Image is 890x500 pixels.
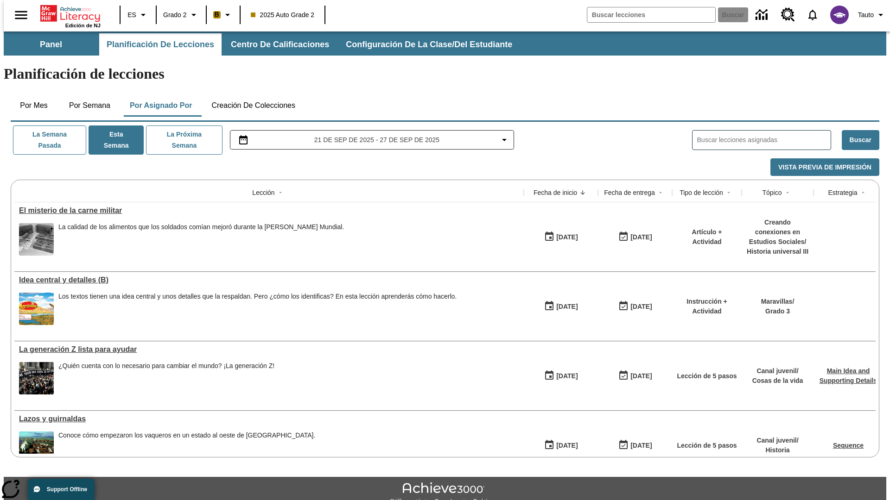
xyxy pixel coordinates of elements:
button: Sort [782,187,793,198]
button: 09/21/25: Último día en que podrá accederse la lección [615,367,655,385]
img: Fotografía en blanco y negro que muestra cajas de raciones de comida militares con la etiqueta U.... [19,223,54,256]
div: Tópico [762,188,782,197]
div: [DATE] [630,370,652,382]
img: Un grupo de manifestantes protestan frente al Museo Americano de Historia Natural en la ciudad de... [19,362,54,394]
input: Buscar lecciones asignadas [697,133,831,147]
button: 09/21/25: Primer día en que estuvo disponible la lección [541,367,581,385]
img: avatar image [830,6,849,24]
img: paniolos hawaianos (vaqueros) arreando ganado [19,431,54,464]
button: La semana pasada [13,125,86,155]
span: 2025 Auto Grade 2 [251,10,315,20]
div: Fecha de entrega [604,188,655,197]
div: ¿Quién cuenta con lo necesario para cambiar el mundo? ¡La generación Z! [58,362,274,370]
button: Escoja un nuevo avatar [825,3,854,27]
span: 21 de sep de 2025 - 27 de sep de 2025 [314,135,439,145]
button: Planificación de lecciones [99,33,222,56]
button: Sort [275,187,286,198]
button: Centro de calificaciones [223,33,337,56]
svg: Collapse Date Range Filter [499,134,510,145]
button: Perfil/Configuración [854,6,890,23]
button: Sort [655,187,666,198]
div: Subbarra de navegación [4,33,521,56]
button: Support Offline [28,479,95,500]
a: Portada [40,4,101,23]
button: La próxima semana [146,125,222,155]
a: Idea central y detalles (B), Lecciones [19,276,519,284]
button: Configuración de la clase/del estudiante [338,33,520,56]
div: Tipo de lección [680,188,723,197]
p: Grado 3 [761,306,795,316]
button: Abrir el menú lateral [7,1,35,29]
p: Canal juvenil / [756,436,798,445]
div: Conoce cómo empezaron los vaqueros en un estado al oeste de Estados Unidos. [58,431,315,464]
div: Conoce cómo empezaron los vaqueros en un estado al oeste de [GEOGRAPHIC_DATA]. [58,431,315,439]
span: Centro de calificaciones [231,39,329,50]
div: [DATE] [556,301,578,312]
a: Sequence [833,442,864,449]
div: [DATE] [630,440,652,451]
a: Centro de recursos, Se abrirá en una pestaña nueva. [776,2,801,27]
span: ES [127,10,136,20]
button: Sort [723,187,734,198]
p: Artículo + Actividad [677,227,737,247]
a: Lazos y guirnaldas, Lecciones [19,415,519,423]
span: Edición de NJ [65,23,101,28]
div: Idea central y detalles (B) [19,276,519,284]
p: Canal juvenil / [752,366,803,376]
a: El misterio de la carne militar , Lecciones [19,206,519,215]
button: 09/21/25: Primer día en que estuvo disponible la lección [541,228,581,246]
div: Fecha de inicio [534,188,577,197]
button: Buscar [842,130,879,150]
button: 09/21/25: Último día en que podrá accederse la lección [615,298,655,315]
button: 09/21/25: Primer día en que estuvo disponible la lección [541,298,581,315]
button: 09/21/25: Último día en que podrá accederse la lección [615,228,655,246]
div: Los textos tienen una idea central y unos detalles que la respaldan. Pero ¿cómo los identificas? ... [58,293,457,325]
span: Planificación de lecciones [107,39,214,50]
button: Sort [577,187,588,198]
div: Estrategia [828,188,857,197]
button: 09/21/25: Último día en que podrá accederse la lección [615,437,655,454]
div: Portada [40,3,101,28]
span: Tauto [858,10,874,20]
input: Buscar campo [587,7,715,22]
p: Lección de 5 pasos [677,371,737,381]
div: Lazos y guirnaldas [19,415,519,423]
p: La calidad de los alimentos que los soldados comían mejoró durante la [PERSON_NAME] Mundial. [58,223,344,231]
button: Seleccione el intervalo de fechas opción del menú [234,134,510,145]
p: Cosas de la vida [752,376,803,386]
span: La calidad de los alimentos que los soldados comían mejoró durante la Segunda Guerra Mundial. [58,223,344,256]
button: Por semana [62,94,118,117]
div: [DATE] [630,231,652,243]
div: [DATE] [630,301,652,312]
a: La generación Z lista para ayudar , Lecciones [19,345,519,354]
button: Boost El color de la clase es anaranjado claro. Cambiar el color de la clase. [210,6,237,23]
button: Vista previa de impresión [770,158,879,176]
button: Creación de colecciones [204,94,303,117]
button: 09/21/25: Primer día en que estuvo disponible la lección [541,437,581,454]
span: Support Offline [47,486,87,493]
p: Creando conexiones en Estudios Sociales / [746,218,809,247]
span: Panel [40,39,62,50]
p: Historia [756,445,798,455]
button: Grado: Grado 2, Elige un grado [159,6,203,23]
span: Grado 2 [163,10,187,20]
div: Lección [252,188,274,197]
span: B [215,9,219,20]
p: Historia universal III [746,247,809,256]
p: Instrucción + Actividad [677,297,737,316]
button: Lenguaje: ES, Selecciona un idioma [123,6,153,23]
div: Los textos tienen una idea central y unos detalles que la respaldan. Pero ¿cómo los identificas? ... [58,293,457,300]
div: La generación Z lista para ayudar [19,345,519,354]
div: El misterio de la carne militar [19,206,519,215]
h1: Planificación de lecciones [4,65,886,82]
div: [DATE] [556,370,578,382]
span: Configuración de la clase/del estudiante [346,39,512,50]
button: Esta semana [89,125,144,155]
p: Maravillas / [761,297,795,306]
div: ¿Quién cuenta con lo necesario para cambiar el mundo? ¡La generación Z! [58,362,274,394]
button: Por mes [11,94,57,117]
img: portada de Maravillas de tercer grado: una mariposa vuela sobre un campo y un río, con montañas a... [19,293,54,325]
div: [DATE] [556,440,578,451]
